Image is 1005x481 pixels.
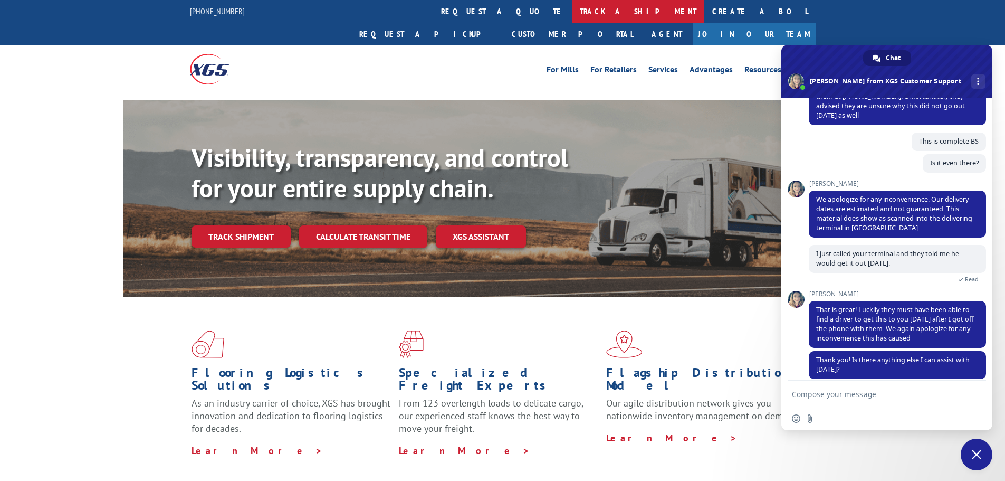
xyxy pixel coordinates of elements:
[693,23,816,45] a: Join Our Team
[792,414,800,423] span: Insert an emoji
[190,6,245,16] a: [PHONE_NUMBER]
[809,290,986,298] span: [PERSON_NAME]
[351,23,504,45] a: Request a pickup
[961,439,992,470] div: Close chat
[547,65,579,77] a: For Mills
[965,276,979,283] span: Read
[816,249,959,268] span: I just called your terminal and they told me he would get it out [DATE].
[192,141,568,204] b: Visibility, transparency, and control for your entire supply chain.
[192,225,291,248] a: Track shipment
[919,137,979,146] span: This is complete BS
[606,397,800,422] span: Our agile distribution network gives you nationwide inventory management on demand.
[792,390,959,399] textarea: Compose your message...
[504,23,641,45] a: Customer Portal
[816,355,970,374] span: Thank you! Is there anything else I can assist with [DATE]?
[744,65,781,77] a: Resources
[192,366,391,397] h1: Flooring Logistics Solutions
[816,305,973,343] span: That is great! Luckily they must have been able to find a driver to get this to you [DATE] after ...
[192,331,224,358] img: xgs-icon-total-supply-chain-intelligence-red
[816,195,972,232] span: We apologize for any inconvenience. Our delivery dates are estimated and not guaranteed. This mat...
[809,180,986,187] span: [PERSON_NAME]
[399,331,424,358] img: xgs-icon-focused-on-flooring-red
[648,65,678,77] a: Services
[299,225,427,248] a: Calculate transit time
[590,65,637,77] a: For Retailers
[690,65,733,77] a: Advantages
[399,366,598,397] h1: Specialized Freight Experts
[606,432,738,444] a: Learn More >
[399,397,598,444] p: From 123 overlength loads to delicate cargo, our experienced staff knows the best way to move you...
[641,23,693,45] a: Agent
[192,397,390,435] span: As an industry carrier of choice, XGS has brought innovation and dedication to flooring logistics...
[606,331,643,358] img: xgs-icon-flagship-distribution-model-red
[606,366,806,397] h1: Flagship Distribution Model
[886,50,901,66] span: Chat
[399,445,530,457] a: Learn More >
[192,445,323,457] a: Learn More >
[806,414,814,423] span: Send a file
[930,158,979,167] span: Is it even there?
[436,225,526,248] a: XGS ASSISTANT
[971,74,985,89] div: More channels
[863,50,911,66] div: Chat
